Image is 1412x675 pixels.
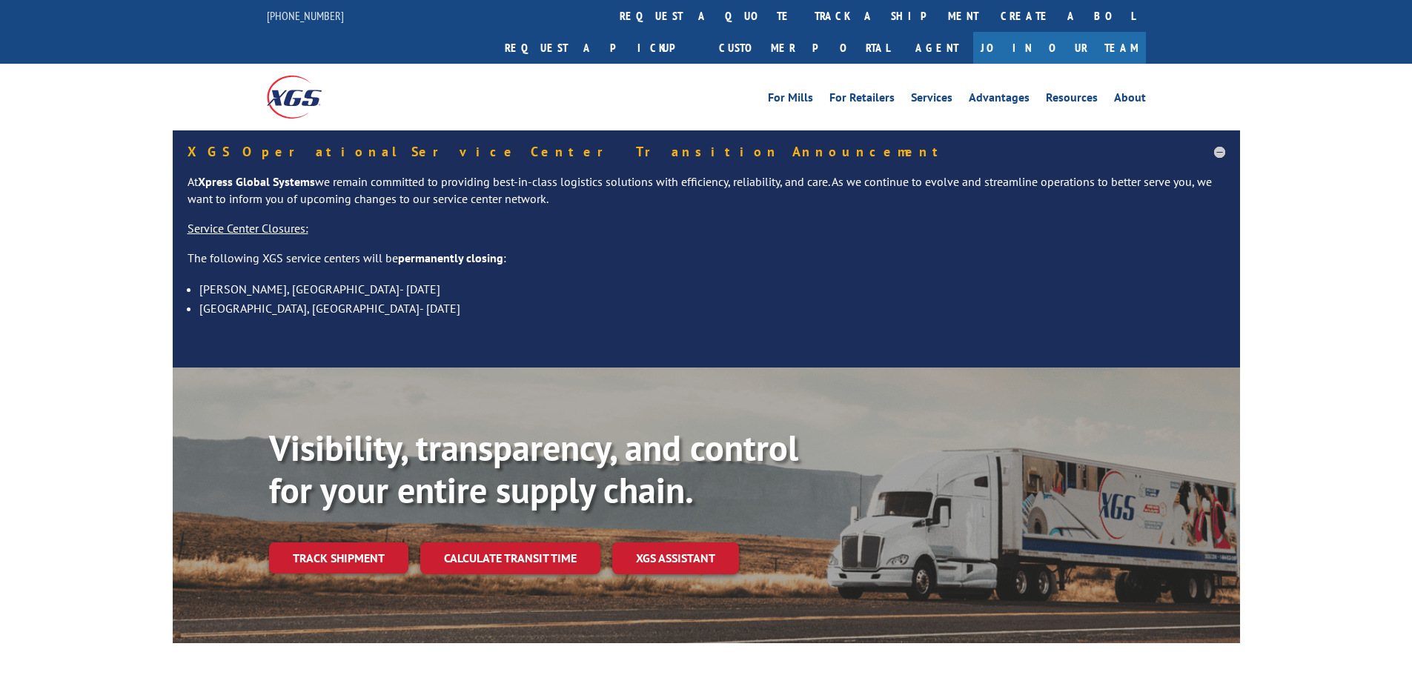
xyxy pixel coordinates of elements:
li: [GEOGRAPHIC_DATA], [GEOGRAPHIC_DATA]- [DATE] [199,299,1225,318]
strong: Xpress Global Systems [198,174,315,189]
a: [PHONE_NUMBER] [267,8,344,23]
a: Services [911,92,952,108]
a: Track shipment [269,542,408,573]
a: For Retailers [829,92,895,108]
a: Request a pickup [494,32,708,64]
a: Join Our Team [973,32,1146,64]
b: Visibility, transparency, and control for your entire supply chain. [269,425,798,513]
a: Advantages [969,92,1030,108]
a: Resources [1046,92,1098,108]
a: About [1114,92,1146,108]
a: XGS ASSISTANT [612,542,739,574]
a: Customer Portal [708,32,901,64]
u: Service Center Closures: [188,221,308,236]
strong: permanently closing [398,250,503,265]
p: The following XGS service centers will be : [188,250,1225,279]
a: For Mills [768,92,813,108]
p: At we remain committed to providing best-in-class logistics solutions with efficiency, reliabilit... [188,173,1225,221]
li: [PERSON_NAME], [GEOGRAPHIC_DATA]- [DATE] [199,279,1225,299]
a: Agent [901,32,973,64]
h5: XGS Operational Service Center Transition Announcement [188,145,1225,159]
a: Calculate transit time [420,542,600,574]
